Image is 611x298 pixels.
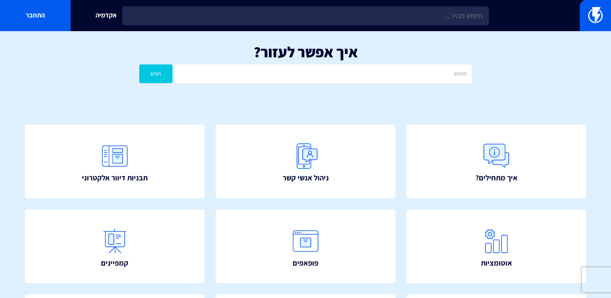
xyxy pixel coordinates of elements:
[25,209,204,283] a: קמפיינים
[12,44,599,60] h1: איך אפשר לעזור?
[283,172,329,183] span: ניהול אנשי קשר
[475,172,517,183] span: איך מתחילים?
[481,258,512,268] span: אוטומציות
[216,125,395,198] a: ניהול אנשי קשר
[407,209,586,283] a: אוטומציות
[101,258,128,268] span: קמפיינים
[293,258,318,268] span: פופאפים
[82,172,148,183] span: תבניות דיוור אלקטרוני
[216,209,395,283] a: פופאפים
[122,6,489,25] input: חיפוש מהיר...
[407,125,586,198] a: איך מתחילים?
[139,64,172,83] button: חפש
[25,125,204,198] a: תבניות דיוור אלקטרוני
[175,64,472,83] input: חיפוש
